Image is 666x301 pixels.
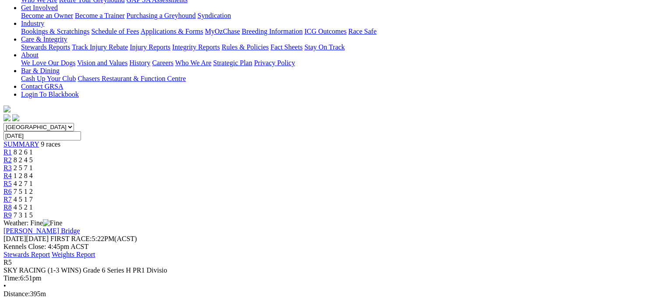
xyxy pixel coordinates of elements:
a: R7 [4,196,12,203]
a: R1 [4,148,12,156]
a: Applications & Forms [141,28,203,35]
a: R3 [4,164,12,171]
a: ICG Outcomes [304,28,346,35]
a: Vision and Values [77,59,127,66]
a: Syndication [197,12,231,19]
a: Become a Trainer [75,12,125,19]
a: Privacy Policy [254,59,295,66]
span: 5:22PM(ACST) [50,235,137,242]
span: Weather: Fine [4,219,62,227]
input: Select date [4,131,81,140]
img: facebook.svg [4,114,11,121]
a: Strategic Plan [213,59,252,66]
a: Industry [21,20,44,27]
a: Careers [152,59,173,66]
a: Stay On Track [304,43,345,51]
div: About [21,59,662,67]
span: 8 2 4 5 [14,156,33,164]
span: 9 races [41,140,60,148]
img: Fine [43,219,62,227]
span: [DATE] [4,235,26,242]
a: Stewards Reports [21,43,70,51]
a: About [21,51,39,59]
a: Chasers Restaurant & Function Centre [78,75,186,82]
div: Industry [21,28,662,35]
a: Become an Owner [21,12,73,19]
a: Weights Report [52,251,95,258]
span: Time: [4,274,20,282]
a: Injury Reports [130,43,170,51]
a: Cash Up Your Club [21,75,76,82]
a: Contact GRSA [21,83,63,90]
span: 7 3 1 5 [14,211,33,219]
a: Track Injury Rebate [72,43,128,51]
div: 6:51pm [4,274,662,282]
a: R4 [4,172,12,179]
a: R9 [4,211,12,219]
a: R8 [4,203,12,211]
span: R5 [4,259,12,266]
span: 7 5 1 2 [14,188,33,195]
a: Breeding Information [242,28,303,35]
a: R5 [4,180,12,187]
span: 1 2 8 4 [14,172,33,179]
div: 395m [4,290,662,298]
span: 4 5 1 7 [14,196,33,203]
a: SUMMARY [4,140,39,148]
img: logo-grsa-white.png [4,105,11,112]
a: MyOzChase [205,28,240,35]
a: R6 [4,188,12,195]
div: Get Involved [21,12,662,20]
a: Stewards Report [4,251,50,258]
a: Bookings & Scratchings [21,28,89,35]
div: Care & Integrity [21,43,662,51]
a: Purchasing a Greyhound [127,12,196,19]
a: Get Involved [21,4,58,11]
a: R2 [4,156,12,164]
a: Rules & Policies [222,43,269,51]
a: Bar & Dining [21,67,60,74]
img: twitter.svg [12,114,19,121]
a: We Love Our Dogs [21,59,75,66]
a: Login To Blackbook [21,91,79,98]
a: Who We Are [175,59,211,66]
span: 4 5 2 1 [14,203,33,211]
a: Race Safe [348,28,376,35]
span: 4 2 7 1 [14,180,33,187]
a: History [129,59,150,66]
a: Care & Integrity [21,35,67,43]
a: Fact Sheets [271,43,303,51]
span: 2 5 7 1 [14,164,33,171]
span: FIRST RACE: [50,235,92,242]
a: [PERSON_NAME] Bridge [4,227,80,234]
div: Bar & Dining [21,75,662,83]
div: Kennels Close: 4:45pm ACST [4,243,662,251]
span: Distance: [4,290,30,297]
span: [DATE] [4,235,49,242]
span: 8 2 6 1 [14,148,33,156]
div: SKY RACING (1-3 WINS) Grade 6 Series H PR1 Divisio [4,266,662,274]
a: Integrity Reports [172,43,220,51]
span: • [4,282,6,290]
a: Schedule of Fees [91,28,139,35]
